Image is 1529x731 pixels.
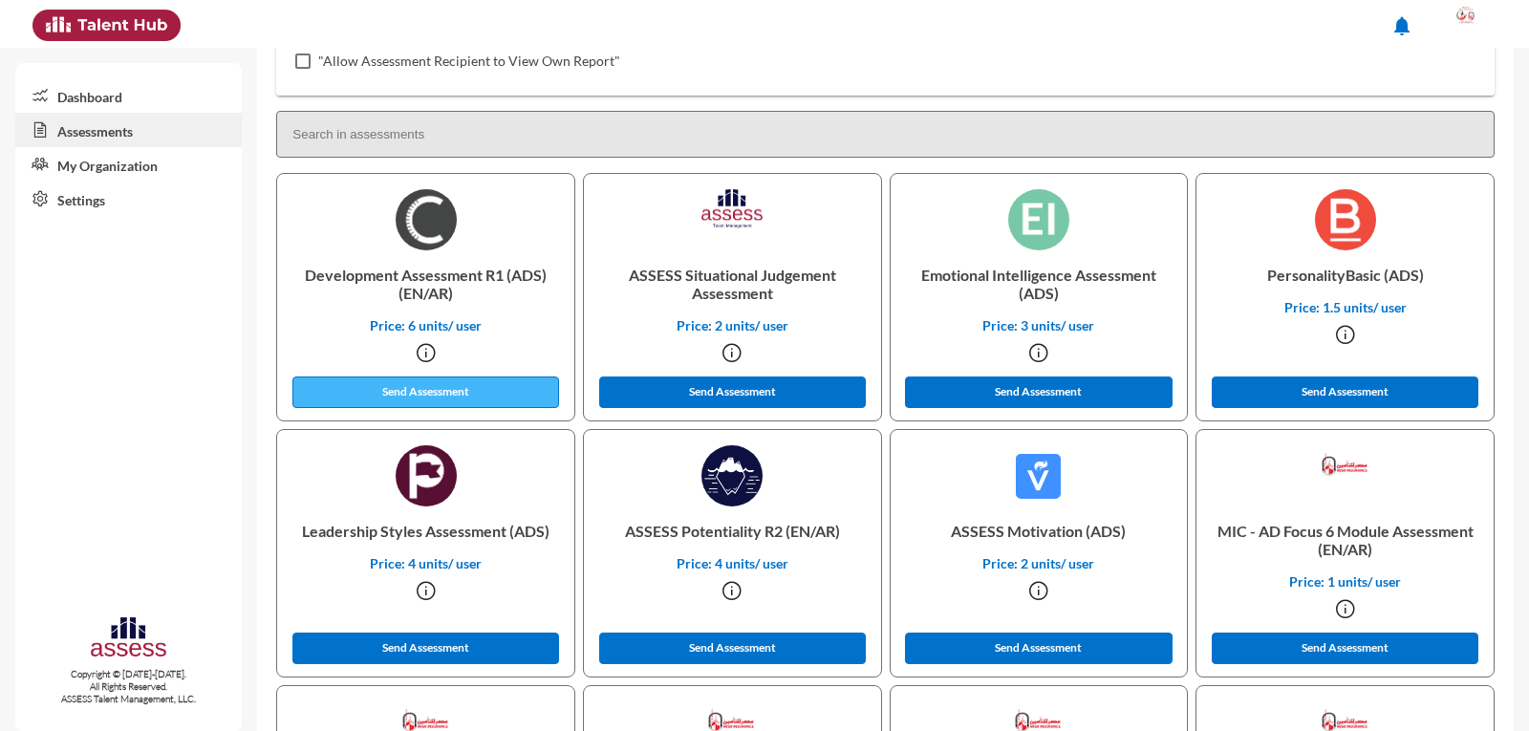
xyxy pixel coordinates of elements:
[89,614,168,664] img: assesscompany-logo.png
[292,555,559,571] p: Price: 4 units/ user
[599,376,867,408] button: Send Assessment
[292,250,559,317] p: Development Assessment R1 (ADS) (EN/AR)
[15,182,242,216] a: Settings
[292,376,560,408] button: Send Assessment
[599,506,866,555] p: ASSESS Potentiality R2 (EN/AR)
[599,250,866,317] p: ASSESS Situational Judgement Assessment
[292,317,559,333] p: Price: 6 units/ user
[1212,376,1479,408] button: Send Assessment
[599,633,867,664] button: Send Assessment
[906,317,1173,333] p: Price: 3 units/ user
[15,78,242,113] a: Dashboard
[1212,250,1478,299] p: PersonalityBasic (ADS)
[15,668,242,705] p: Copyright © [DATE]-[DATE]. All Rights Reserved. ASSESS Talent Management, LLC.
[1212,299,1478,315] p: Price: 1.5 units/ user
[599,317,866,333] p: Price: 2 units/ user
[1390,14,1413,37] mat-icon: notifications
[906,555,1173,571] p: Price: 2 units/ user
[906,250,1173,317] p: Emotional Intelligence Assessment (ADS)
[15,147,242,182] a: My Organization
[905,376,1173,408] button: Send Assessment
[15,113,242,147] a: Assessments
[1212,573,1478,590] p: Price: 1 units/ user
[1212,506,1478,573] p: MIC - AD Focus 6 Module Assessment (EN/AR)
[905,633,1173,664] button: Send Assessment
[276,111,1495,158] input: Search in assessments
[318,50,620,73] span: "Allow Assessment Recipient to View Own Report"
[292,633,560,664] button: Send Assessment
[599,555,866,571] p: Price: 4 units/ user
[906,506,1173,555] p: ASSESS Motivation (ADS)
[1212,633,1479,664] button: Send Assessment
[292,506,559,555] p: Leadership Styles Assessment (ADS)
